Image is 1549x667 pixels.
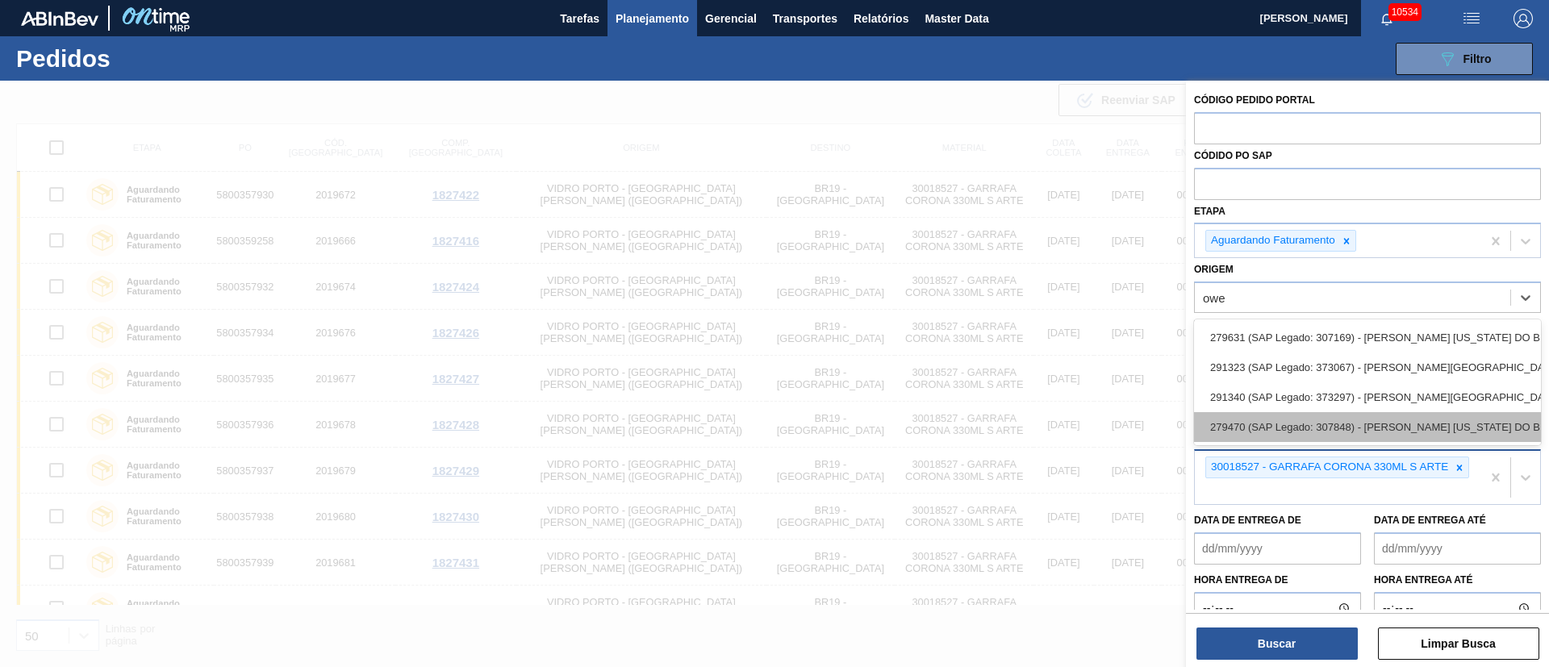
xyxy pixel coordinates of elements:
div: 291340 (SAP Legado: 373297) - [PERSON_NAME][GEOGRAPHIC_DATA][US_STATE] INDUSTRIA [1194,382,1541,412]
label: Etapa [1194,206,1225,217]
button: Notificações [1361,7,1413,30]
label: Código Pedido Portal [1194,94,1315,106]
label: Hora entrega até [1374,569,1541,592]
span: Filtro [1463,52,1492,65]
label: Origem [1194,264,1234,275]
button: Filtro [1396,43,1533,75]
div: 279470 (SAP Legado: 307848) - [PERSON_NAME] [US_STATE] DO BRASIL INDUSTRIA [1194,412,1541,442]
img: userActions [1462,9,1481,28]
div: 279631 (SAP Legado: 307169) - [PERSON_NAME] [US_STATE] DO BRASIL INDUSTRIA [1194,323,1541,352]
span: Master Data [925,9,988,28]
img: TNhmsLtSVTkK8tSr43FrP2fwEKptu5GPRR3wAAAABJRU5ErkJggg== [21,11,98,26]
span: Gerencial [705,9,757,28]
input: dd/mm/yyyy [1374,532,1541,565]
label: Códido PO SAP [1194,150,1272,161]
div: Aguardando Faturamento [1206,231,1338,251]
label: Destino [1194,319,1237,330]
span: Tarefas [560,9,599,28]
h1: Pedidos [16,49,257,68]
span: 10534 [1388,3,1422,21]
span: Transportes [773,9,837,28]
span: Planejamento [616,9,689,28]
input: dd/mm/yyyy [1194,532,1361,565]
img: Logout [1514,9,1533,28]
div: 291323 (SAP Legado: 373067) - [PERSON_NAME][GEOGRAPHIC_DATA][US_STATE] INDUSTRIA [1194,352,1541,382]
label: Data de Entrega de [1194,515,1301,526]
div: 30018527 - GARRAFA CORONA 330ML S ARTE [1206,457,1451,477]
label: Data de Entrega até [1374,515,1486,526]
label: Hora entrega de [1194,569,1361,592]
span: Relatórios [854,9,908,28]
